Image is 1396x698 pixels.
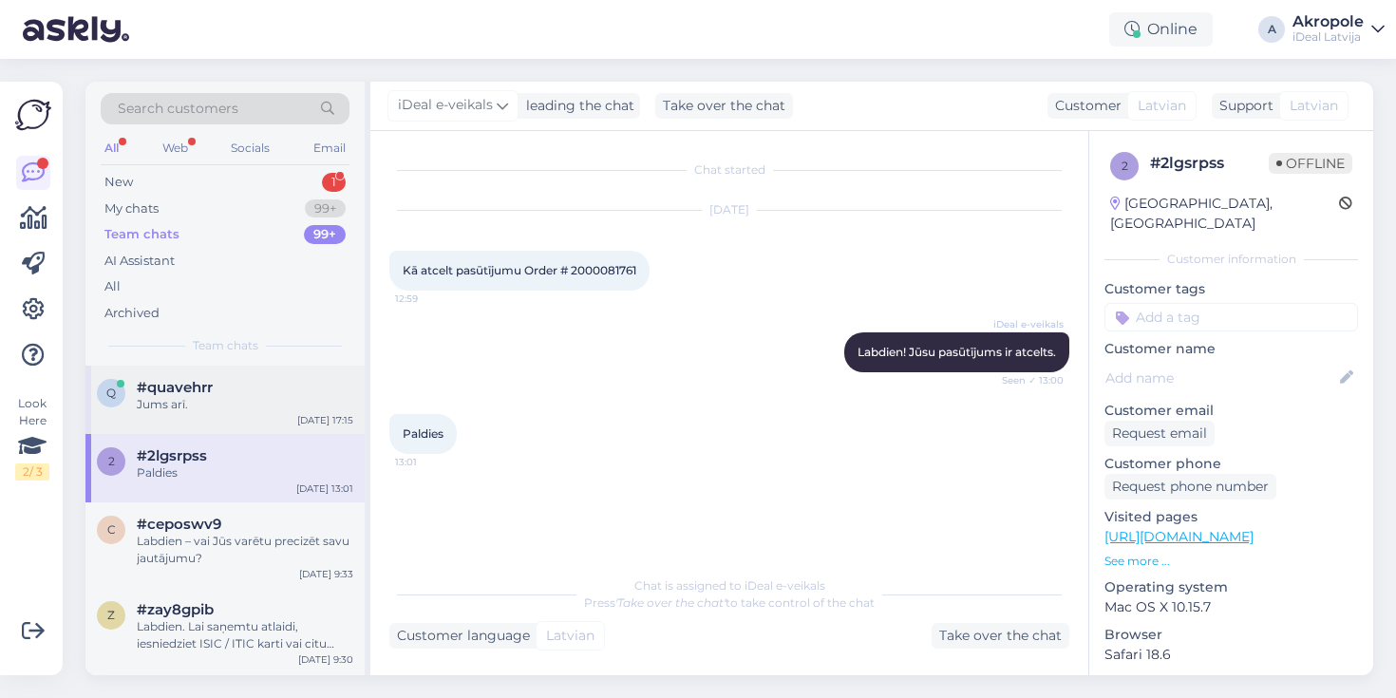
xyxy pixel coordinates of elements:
[137,601,214,618] span: #zay8gpib
[104,304,160,323] div: Archived
[634,578,825,593] span: Chat is assigned to iDeal e-veikals
[858,345,1056,359] span: Labdien! Jūsu pasūtījums ir atcelts.
[1104,597,1358,617] p: Mac OS X 10.15.7
[104,277,121,296] div: All
[15,463,49,481] div: 2 / 3
[1150,152,1269,175] div: # 2lgsrpss
[395,455,466,469] span: 13:01
[1104,625,1358,645] p: Browser
[297,413,353,427] div: [DATE] 17:15
[296,481,353,496] div: [DATE] 13:01
[227,136,274,160] div: Socials
[298,652,353,667] div: [DATE] 9:30
[1105,368,1336,388] input: Add name
[389,161,1069,179] div: Chat started
[1292,29,1364,45] div: iDeal Latvija
[1104,303,1358,331] input: Add a tag
[1104,339,1358,359] p: Customer name
[299,567,353,581] div: [DATE] 9:33
[1122,159,1128,173] span: 2
[137,447,207,464] span: #2lgsrpss
[193,337,258,354] span: Team chats
[310,136,349,160] div: Email
[108,454,115,468] span: 2
[137,516,221,533] span: #ceposwv9
[137,379,213,396] span: #quavehrr
[403,263,636,277] span: Kā atcelt pasūtījumu Order # 2000081761
[101,136,123,160] div: All
[1292,14,1385,45] a: AkropoleiDeal Latvija
[655,93,793,119] div: Take over the chat
[1104,474,1276,500] div: Request phone number
[1104,279,1358,299] p: Customer tags
[395,292,466,306] span: 12:59
[304,225,346,244] div: 99+
[137,533,353,567] div: Labdien – vai Jūs varētu precizēt savu jautājumu?
[104,199,159,218] div: My chats
[15,97,51,133] img: Askly Logo
[992,317,1064,331] span: iDeal e-veikals
[118,99,238,119] span: Search customers
[519,96,634,116] div: leading the chat
[1290,96,1338,116] span: Latvian
[137,618,353,652] div: Labdien. Lai saņemtu atlaidi, iesniedziet ISIC / ITIC karti vai citu dokumentu, kas apliecina jūs...
[1258,16,1285,43] div: A
[322,173,346,192] div: 1
[1104,577,1358,597] p: Operating system
[1104,553,1358,570] p: See more ...
[305,199,346,218] div: 99+
[107,522,116,537] span: c
[1292,14,1364,29] div: Akropole
[106,386,116,400] span: q
[104,225,179,244] div: Team chats
[398,95,493,116] span: iDeal e-veikals
[932,623,1069,649] div: Take over the chat
[1269,153,1352,174] span: Offline
[584,595,875,610] span: Press to take control of the chat
[403,426,443,441] span: Paldies
[1047,96,1122,116] div: Customer
[1104,251,1358,268] div: Customer information
[1104,401,1358,421] p: Customer email
[389,626,530,646] div: Customer language
[1104,454,1358,474] p: Customer phone
[1104,528,1254,545] a: [URL][DOMAIN_NAME]
[137,396,353,413] div: Jums arī.
[389,201,1069,218] div: [DATE]
[615,595,726,610] i: 'Take over the chat'
[546,626,594,646] span: Latvian
[107,608,115,622] span: z
[104,252,175,271] div: AI Assistant
[15,395,49,481] div: Look Here
[1104,507,1358,527] p: Visited pages
[1138,96,1186,116] span: Latvian
[1104,421,1215,446] div: Request email
[992,373,1064,387] span: Seen ✓ 13:00
[104,173,133,192] div: New
[1110,194,1339,234] div: [GEOGRAPHIC_DATA], [GEOGRAPHIC_DATA]
[1109,12,1213,47] div: Online
[159,136,192,160] div: Web
[1104,645,1358,665] p: Safari 18.6
[137,464,353,481] div: Paldies
[1212,96,1273,116] div: Support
